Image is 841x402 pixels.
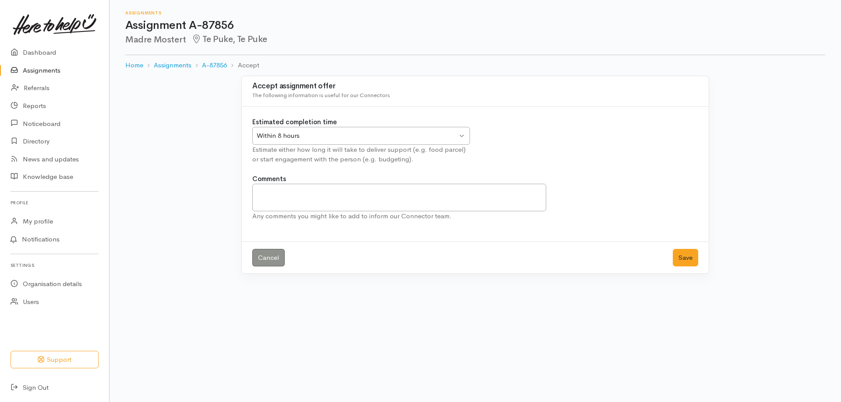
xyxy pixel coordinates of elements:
[11,259,99,271] h6: Settings
[252,174,286,184] label: Comments
[252,145,470,164] div: Estimate either how long it will take to deliver support (e.g. food parcel) or start engagement w...
[673,249,698,267] button: Save
[125,19,825,32] h1: Assignment A-87856
[125,35,825,45] h2: Madre Mostert
[125,60,143,70] a: Home
[252,117,337,127] label: Estimated completion time
[154,60,191,70] a: Assignments
[191,34,267,45] span: Te Puke, Te Puke
[252,211,546,221] div: Any comments you might like to add to inform our Connector team.
[227,60,259,70] li: Accept
[257,131,457,141] div: Within 8 hours
[252,82,698,91] h3: Accept assignment offer
[11,197,99,209] h6: Profile
[252,249,285,267] a: Cancel
[125,55,825,76] nav: breadcrumb
[252,91,390,99] span: The following information is useful for our Connectors
[125,10,825,15] h6: Assignments
[11,351,99,369] button: Support
[202,60,227,70] a: A-87856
